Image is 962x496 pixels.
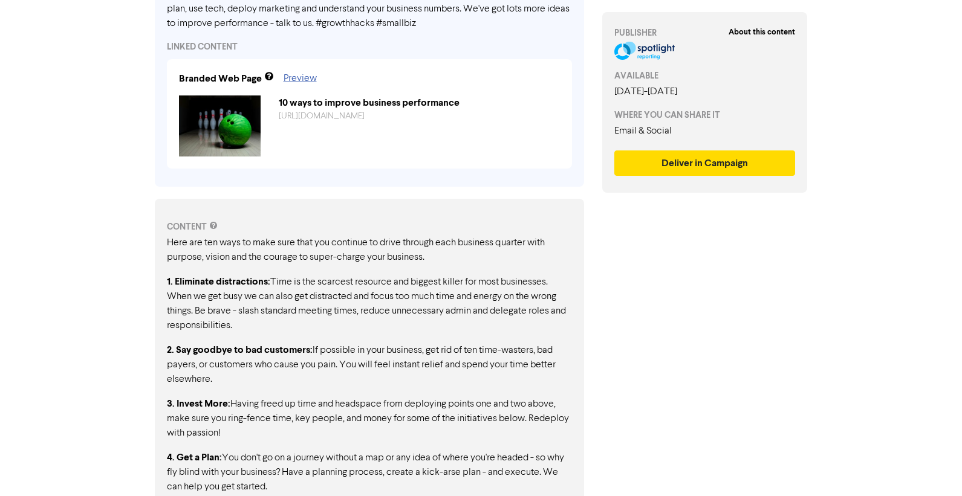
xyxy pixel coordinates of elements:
strong: 1. Eliminate distractions: [167,275,270,288]
p: Here are ten ways to make sure that you continue to drive through each business quarter with purp... [167,236,572,265]
strong: About this content [729,27,795,37]
div: 10 ways to improve business performance [270,95,569,110]
a: [URL][DOMAIN_NAME] [279,112,365,120]
div: CONTENT [167,221,572,233]
iframe: Chat Widget [902,438,962,496]
p: Time is the scarcest resource and biggest killer for most businesses. When we get busy we can als... [167,274,572,333]
strong: 4. Get a Plan: [167,451,222,463]
div: AVAILABLE [614,69,796,82]
strong: 3. Invest More: [167,398,230,410]
p: Having freed up time and headspace from deploying points one and two above, make sure you ring-fe... [167,396,572,440]
div: Branded Web Page [179,71,262,86]
div: [DATE] - [DATE] [614,85,796,99]
div: LINKED CONTENT [167,40,572,53]
div: Email & Social [614,124,796,138]
div: PUBLISHER [614,27,796,39]
button: Deliver in Campaign [614,150,796,176]
strong: 2. Say goodbye to bad customers: [167,344,313,356]
a: Preview [284,74,317,83]
div: https://public2.bomamarketing.com/cp/5wW2ErHJMCg2Zu48TvurIh?sa=pB6FgFw [270,110,569,123]
div: WHERE YOU CAN SHARE IT [614,109,796,121]
p: You don't go on a journey without a map or any idea of where you're headed - so why fly blind wit... [167,450,572,494]
p: If possible in your business, get rid of ten time-wasters, bad payers, or customers who cause you... [167,343,572,387]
